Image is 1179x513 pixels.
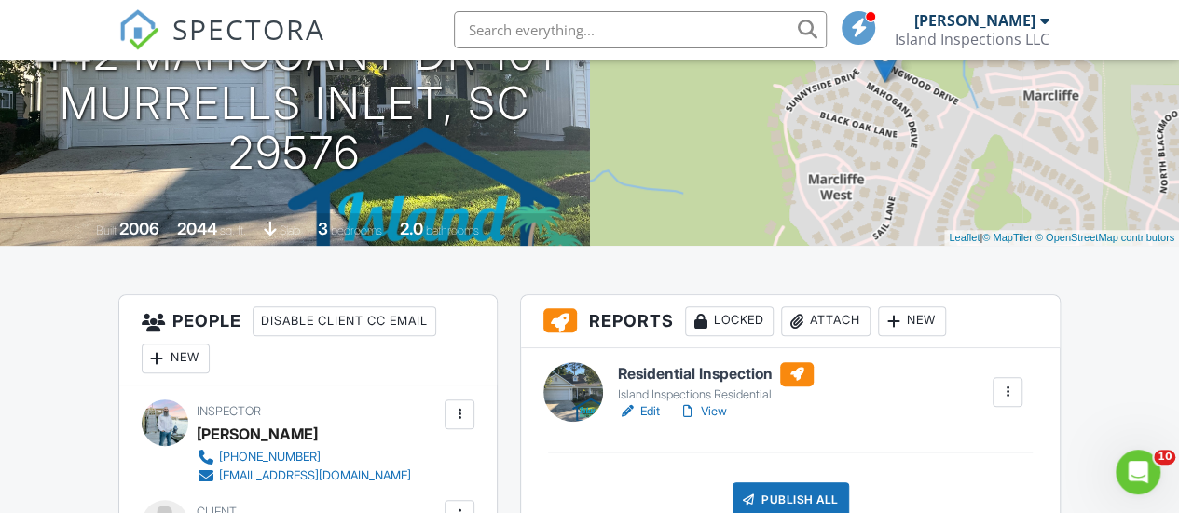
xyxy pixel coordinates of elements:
div: Attach [781,306,871,336]
div: Island Inspections LLC [895,30,1049,48]
div: 3 [318,219,328,238]
div: Island Inspections Residential [618,387,814,402]
a: SPECTORA [118,25,325,64]
h1: 442 Mahogany Dr 101 Murrells Inlet, SC 29576 [30,30,560,177]
a: Edit [618,402,660,421]
div: [PERSON_NAME] [197,420,318,448]
span: 10 [1154,450,1175,465]
input: Search everything... [454,11,827,48]
h6: Residential Inspection [618,362,814,386]
a: Leaflet [949,232,980,243]
div: Disable Client CC Email [253,306,436,336]
iframe: Intercom live chat [1116,450,1160,494]
div: 2006 [119,219,159,238]
div: New [878,306,946,336]
a: [EMAIL_ADDRESS][DOMAIN_NAME] [197,466,411,485]
span: slab [280,223,300,237]
a: View [679,402,727,421]
a: Residential Inspection Island Inspections Residential [618,362,814,403]
a: © MapTiler [982,232,1033,243]
h3: People [119,295,498,385]
div: | [944,230,1179,246]
a: [PHONE_NUMBER] [197,448,411,466]
div: New [142,344,210,373]
span: SPECTORA [172,9,325,48]
a: © OpenStreetMap contributors [1035,232,1174,243]
span: bathrooms [426,223,479,237]
span: Built [96,223,117,237]
img: The Best Home Inspection Software - Spectora [118,9,159,50]
div: 2044 [177,219,217,238]
div: [EMAIL_ADDRESS][DOMAIN_NAME] [219,468,411,483]
span: Inspector [197,404,261,418]
div: [PHONE_NUMBER] [219,450,321,465]
h3: Reports [521,295,1060,348]
span: sq. ft. [220,223,246,237]
span: bedrooms [331,223,382,237]
div: Locked [685,306,774,336]
div: [PERSON_NAME] [914,11,1035,30]
div: 2.0 [400,219,423,238]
